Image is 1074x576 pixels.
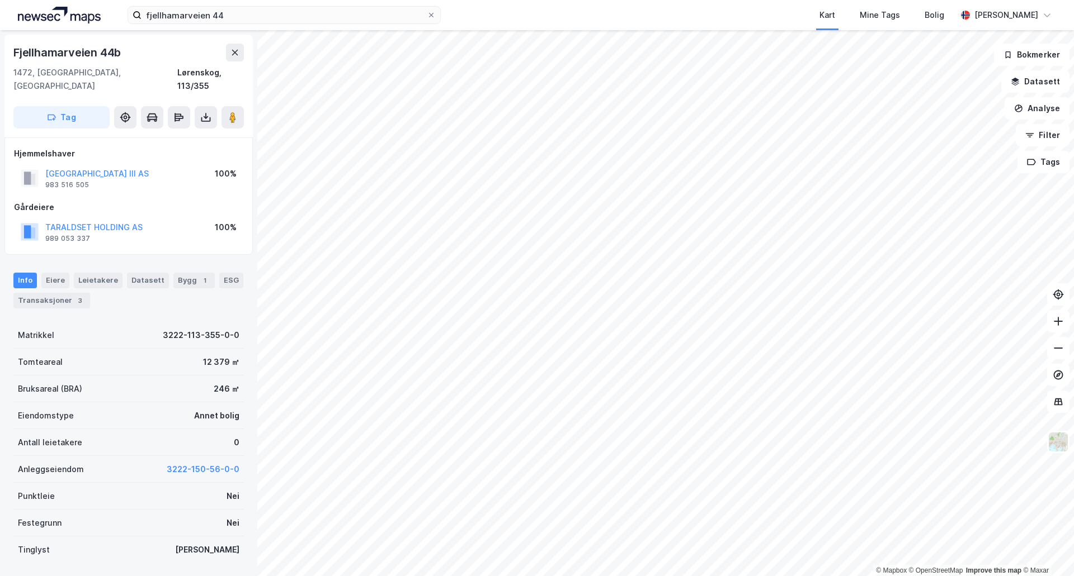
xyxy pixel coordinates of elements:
[127,273,169,288] div: Datasett
[167,463,239,476] button: 3222-150-56-0-0
[1048,431,1069,453] img: Z
[860,8,900,22] div: Mine Tags
[45,234,90,243] div: 989 053 337
[203,355,239,369] div: 12 379 ㎡
[1018,522,1074,576] iframe: Chat Widget
[13,293,90,308] div: Transaksjoner
[13,273,37,288] div: Info
[18,409,74,422] div: Eiendomstype
[876,567,907,574] a: Mapbox
[974,8,1038,22] div: [PERSON_NAME]
[18,329,54,342] div: Matrikkel
[18,436,82,449] div: Antall leietakere
[214,382,239,396] div: 246 ㎡
[142,7,427,23] input: Søk på adresse, matrikkel, gårdeiere, leietakere eller personer
[14,201,243,214] div: Gårdeiere
[173,273,215,288] div: Bygg
[18,382,82,396] div: Bruksareal (BRA)
[909,567,963,574] a: OpenStreetMap
[41,273,69,288] div: Eiere
[925,8,944,22] div: Bolig
[219,273,243,288] div: ESG
[994,44,1070,66] button: Bokmerker
[74,273,123,288] div: Leietakere
[194,409,239,422] div: Annet bolig
[215,221,237,234] div: 100%
[234,436,239,449] div: 0
[13,44,123,61] div: Fjellhamarveien 44b
[1001,70,1070,93] button: Datasett
[18,516,62,530] div: Festegrunn
[45,180,89,189] div: 983 516 505
[199,275,210,286] div: 1
[13,106,110,128] button: Tag
[74,295,86,306] div: 3
[227,489,239,503] div: Nei
[163,329,239,342] div: 3222-113-355-0-0
[819,8,835,22] div: Kart
[14,147,243,160] div: Hjemmelshaver
[175,543,239,556] div: [PERSON_NAME]
[966,567,1021,574] a: Improve this map
[1016,124,1070,146] button: Filter
[13,66,177,93] div: 1472, [GEOGRAPHIC_DATA], [GEOGRAPHIC_DATA]
[227,516,239,530] div: Nei
[18,543,50,556] div: Tinglyst
[18,7,101,23] img: logo.a4113a55bc3d86da70a041830d287a7e.svg
[18,463,84,476] div: Anleggseiendom
[1018,151,1070,173] button: Tags
[1005,97,1070,120] button: Analyse
[18,355,63,369] div: Tomteareal
[18,489,55,503] div: Punktleie
[215,167,237,180] div: 100%
[177,66,244,93] div: Lørenskog, 113/355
